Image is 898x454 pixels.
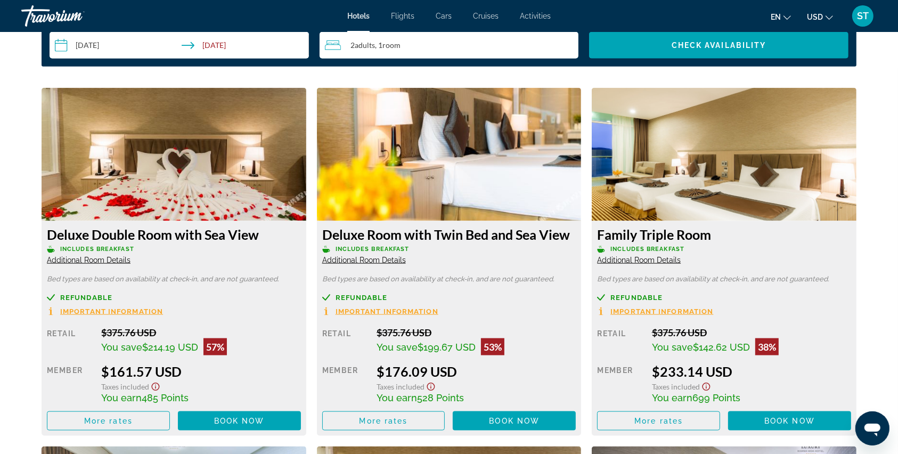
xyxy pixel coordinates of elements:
[375,41,401,50] span: , 1
[391,12,414,20] a: Flights
[610,294,663,301] span: Refundable
[597,363,643,403] div: Member
[322,327,369,355] div: Retail
[855,411,889,445] iframe: Кнопка запуска окна обмена сообщениями
[60,246,134,253] span: Includes Breakfast
[322,256,406,264] span: Additional Room Details
[597,226,851,242] h3: Family Triple Room
[101,363,300,379] div: $161.57 USD
[377,392,417,403] span: You earn
[320,32,579,59] button: Travelers: 2 adults, 0 children
[377,342,418,353] span: You save
[322,275,576,283] p: Bed types are based on availability at check-in, and are not guaranteed.
[755,338,779,355] div: 38%
[336,308,438,315] span: Important Information
[178,411,301,431] button: Book now
[807,9,833,25] button: Change currency
[610,308,713,315] span: Important Information
[322,294,576,302] a: Refundable
[700,379,713,392] button: Show Taxes and Fees disclaimer
[453,411,576,431] button: Book now
[336,294,388,301] span: Refundable
[857,11,869,21] span: ST
[652,327,851,338] div: $375.76 USD
[142,392,189,403] span: 485 Points
[214,417,265,425] span: Book now
[360,417,408,425] span: More rates
[436,12,452,20] a: Cars
[771,9,791,25] button: Change language
[336,246,410,253] span: Includes Breakfast
[21,2,128,30] a: Travorium
[377,382,424,391] span: Taxes included
[597,294,851,302] a: Refundable
[597,327,643,355] div: Retail
[50,32,848,59] div: Search widget
[84,417,133,425] span: More rates
[634,417,683,425] span: More rates
[807,13,823,21] span: USD
[101,382,149,391] span: Taxes included
[652,392,692,403] span: You earn
[42,88,306,221] img: f5c2694a-995a-4e91-a1ff-472783387dc3.jpeg
[47,363,93,403] div: Member
[50,32,309,59] button: Check-in date: Mar 21, 2026 Check-out date: Mar 25, 2026
[355,40,375,50] span: Adults
[418,342,476,353] span: $199.67 USD
[350,41,375,50] span: 2
[849,5,877,27] button: User Menu
[417,392,464,403] span: 528 Points
[317,88,582,221] img: 7e5cb25b-3ead-4367-a3c6-b1c874b68afb.jpeg
[101,342,142,353] span: You save
[47,294,301,302] a: Refundable
[693,342,750,353] span: $142.62 USD
[489,417,540,425] span: Book now
[652,342,693,353] span: You save
[592,88,856,221] img: f0bd3d46-4eb9-43b4-8dc0-1a4d0326ff43.jpeg
[47,256,130,264] span: Additional Room Details
[101,327,300,338] div: $375.76 USD
[520,12,551,20] a: Activities
[771,13,781,21] span: en
[47,226,301,242] h3: Deluxe Double Room with Sea View
[101,392,142,403] span: You earn
[47,307,163,316] button: Important Information
[203,338,227,355] div: 57%
[322,226,576,242] h3: Deluxe Room with Twin Bed and Sea View
[597,256,681,264] span: Additional Room Details
[60,294,112,301] span: Refundable
[597,411,720,431] button: More rates
[424,379,437,392] button: Show Taxes and Fees disclaimer
[47,411,170,431] button: More rates
[728,411,851,431] button: Book now
[473,12,499,20] a: Cruises
[149,379,162,392] button: Show Taxes and Fees disclaimer
[47,327,93,355] div: Retail
[322,411,445,431] button: More rates
[597,275,851,283] p: Bed types are based on availability at check-in, and are not guaranteed.
[589,32,848,59] button: Check Availability
[347,12,370,20] a: Hotels
[597,307,713,316] button: Important Information
[652,382,700,391] span: Taxes included
[610,246,684,253] span: Includes Breakfast
[672,41,766,50] span: Check Availability
[382,40,401,50] span: Room
[377,327,576,338] div: $375.76 USD
[692,392,740,403] span: 699 Points
[142,342,198,353] span: $214.19 USD
[481,338,504,355] div: 53%
[60,308,163,315] span: Important Information
[764,417,815,425] span: Book now
[652,363,851,379] div: $233.14 USD
[377,363,576,379] div: $176.09 USD
[47,275,301,283] p: Bed types are based on availability at check-in, and are not guaranteed.
[322,363,369,403] div: Member
[322,307,438,316] button: Important Information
